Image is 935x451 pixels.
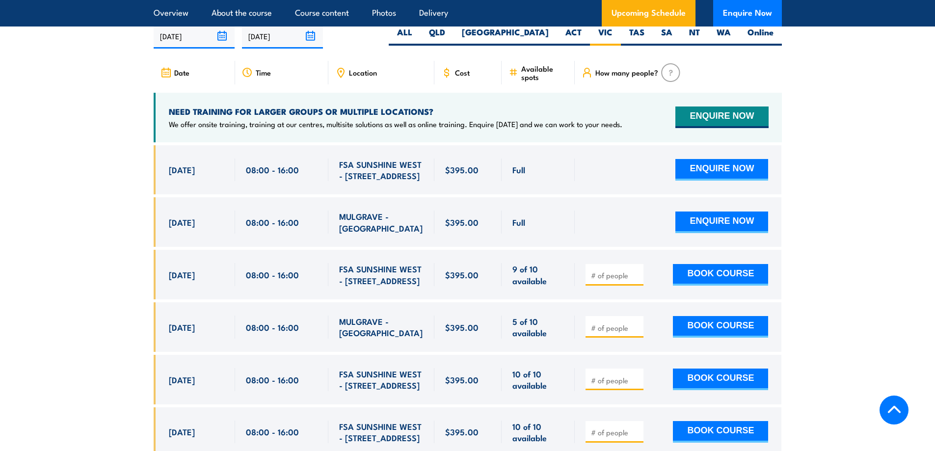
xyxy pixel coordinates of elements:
[169,119,622,129] p: We offer onsite training, training at our centres, multisite solutions as well as online training...
[445,164,479,175] span: $395.00
[339,211,424,234] span: MULGRAVE - [GEOGRAPHIC_DATA]
[389,27,421,46] label: ALL
[169,426,195,437] span: [DATE]
[512,368,564,391] span: 10 of 10 available
[445,321,479,333] span: $395.00
[673,421,768,443] button: BOOK COURSE
[512,421,564,444] span: 10 of 10 available
[169,321,195,333] span: [DATE]
[169,164,195,175] span: [DATE]
[246,426,299,437] span: 08:00 - 16:00
[445,269,479,280] span: $395.00
[675,159,768,181] button: ENQUIRE NOW
[595,68,658,77] span: How many people?
[557,27,590,46] label: ACT
[169,374,195,385] span: [DATE]
[246,269,299,280] span: 08:00 - 16:00
[242,24,323,49] input: To date
[521,64,568,81] span: Available spots
[621,27,653,46] label: TAS
[246,164,299,175] span: 08:00 - 16:00
[169,106,622,117] h4: NEED TRAINING FOR LARGER GROUPS OR MULTIPLE LOCATIONS?
[591,323,640,333] input: # of people
[512,263,564,286] span: 9 of 10 available
[675,106,768,128] button: ENQUIRE NOW
[421,27,454,46] label: QLD
[445,426,479,437] span: $395.00
[339,316,424,339] span: MULGRAVE - [GEOGRAPHIC_DATA]
[591,270,640,280] input: # of people
[591,375,640,385] input: # of people
[154,24,235,49] input: From date
[512,216,525,228] span: Full
[590,27,621,46] label: VIC
[653,27,681,46] label: SA
[339,159,424,182] span: FSA SUNSHINE WEST - [STREET_ADDRESS]
[454,27,557,46] label: [GEOGRAPHIC_DATA]
[339,263,424,286] span: FSA SUNSHINE WEST - [STREET_ADDRESS]
[246,216,299,228] span: 08:00 - 16:00
[246,374,299,385] span: 08:00 - 16:00
[591,427,640,437] input: # of people
[673,316,768,338] button: BOOK COURSE
[455,68,470,77] span: Cost
[673,264,768,286] button: BOOK COURSE
[681,27,708,46] label: NT
[675,212,768,233] button: ENQUIRE NOW
[708,27,739,46] label: WA
[339,368,424,391] span: FSA SUNSHINE WEST - [STREET_ADDRESS]
[512,316,564,339] span: 5 of 10 available
[739,27,782,46] label: Online
[445,216,479,228] span: $395.00
[445,374,479,385] span: $395.00
[169,269,195,280] span: [DATE]
[673,369,768,390] button: BOOK COURSE
[256,68,271,77] span: Time
[246,321,299,333] span: 08:00 - 16:00
[349,68,377,77] span: Location
[174,68,189,77] span: Date
[169,216,195,228] span: [DATE]
[512,164,525,175] span: Full
[339,421,424,444] span: FSA SUNSHINE WEST - [STREET_ADDRESS]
